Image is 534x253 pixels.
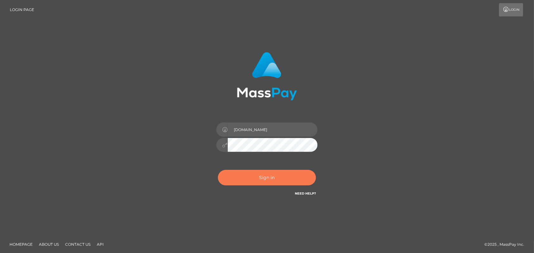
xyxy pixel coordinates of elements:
button: Sign in [218,170,316,185]
input: Username... [228,123,318,137]
a: Contact Us [63,239,93,249]
a: About Us [36,239,61,249]
div: © 2025 , MassPay Inc. [485,241,529,248]
a: Login [499,3,523,16]
a: Login Page [10,3,34,16]
a: API [94,239,106,249]
a: Need Help? [295,191,316,196]
a: Homepage [7,239,35,249]
img: MassPay Login [237,52,297,100]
